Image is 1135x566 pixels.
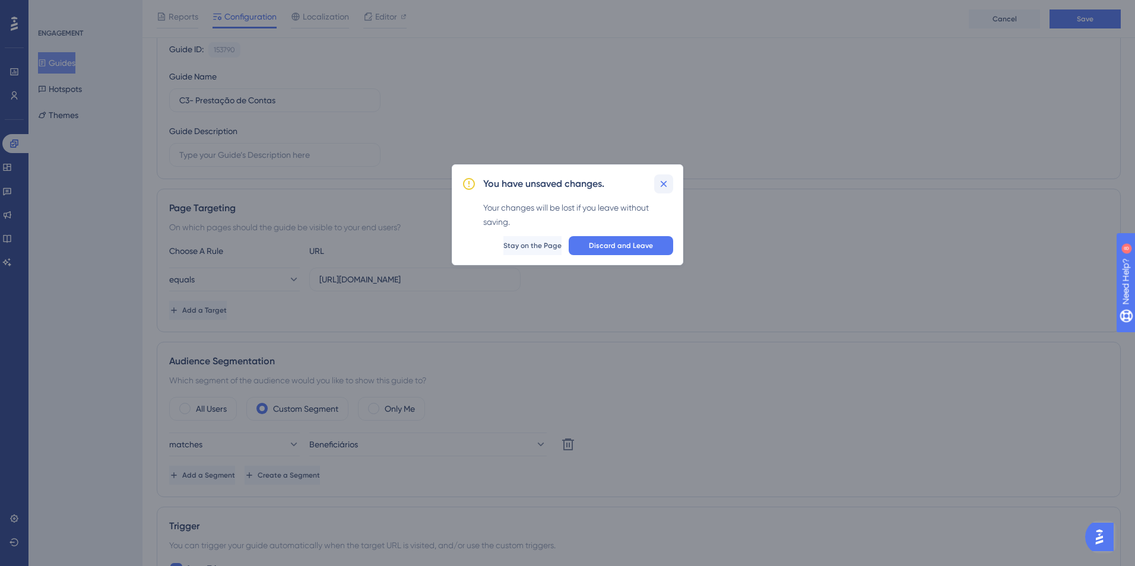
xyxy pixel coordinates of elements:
iframe: UserGuiding AI Assistant Launcher [1085,519,1121,555]
div: Your changes will be lost if you leave without saving. [483,201,673,229]
h2: You have unsaved changes. [483,177,604,191]
span: Need Help? [28,3,74,17]
span: Discard and Leave [589,241,653,250]
span: Stay on the Page [503,241,562,250]
div: 8 [83,6,86,15]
